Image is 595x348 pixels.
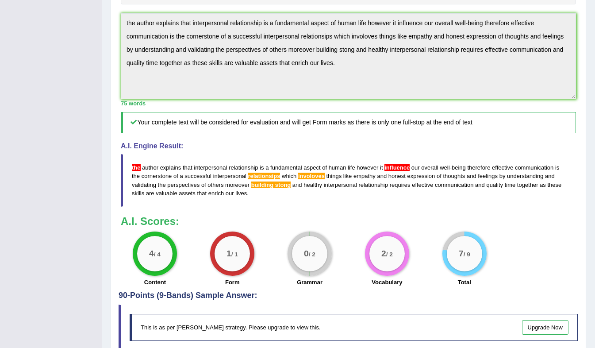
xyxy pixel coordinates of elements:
[443,173,465,179] span: thoughts
[322,164,327,171] span: of
[130,314,578,341] div: This is as per [PERSON_NAME] strategy. Please upgrade to view this.
[467,164,490,171] span: therefore
[121,215,179,227] b: A.I. Scores:
[452,164,466,171] span: being
[380,164,383,171] span: it
[492,164,513,171] span: effective
[324,182,357,188] span: interpersonal
[132,182,156,188] span: validating
[353,173,376,179] span: empathy
[440,164,449,171] span: well
[132,164,141,171] span: This sentence does not start with an uppercase letter. (did you mean: The)
[158,182,166,188] span: the
[475,182,485,188] span: and
[326,173,342,179] span: things
[156,190,177,197] span: valuable
[555,164,559,171] span: is
[270,164,302,171] span: fundamental
[381,249,386,259] big: 2
[248,173,280,179] span: Possible spelling mistake found. (did you mean: relationships)
[225,182,250,188] span: moreover
[372,278,402,286] label: Vocabulary
[180,173,183,179] span: a
[545,173,555,179] span: and
[304,249,309,259] big: 0
[235,190,247,197] span: lives
[160,164,181,171] span: explains
[121,99,576,108] div: 75 words
[384,164,410,171] span: After ‘it’, use the third-person verb form “influences”. (did you mean: influences)
[183,164,192,171] span: that
[154,251,161,258] small: / 4
[121,142,576,150] h4: A.I. Engine Result:
[226,190,234,197] span: our
[390,182,411,188] span: requires
[173,173,178,179] span: of
[298,173,325,179] span: Possible spelling mistake found. (did you mean: involves)
[275,182,291,188] span: Possible spelling mistake found. (did you mean: buildings tong)
[329,164,346,171] span: human
[226,249,231,259] big: 1
[179,190,196,197] span: assets
[132,190,144,197] span: skills
[213,173,246,179] span: interpersonal
[435,182,473,188] span: communication
[265,164,269,171] span: a
[458,278,471,286] label: Total
[507,173,543,179] span: understanding
[282,173,296,179] span: which
[478,173,498,179] span: feelings
[515,164,553,171] span: communication
[142,164,158,171] span: author
[421,164,438,171] span: overall
[348,164,355,171] span: life
[208,190,224,197] span: enrich
[411,164,420,171] span: our
[142,173,172,179] span: cornerstone
[486,182,503,188] span: quality
[463,251,470,258] small: / 9
[273,182,275,188] span: Possible spelling mistake found. (did you mean: buildings tong)
[121,154,576,206] blockquote: - .
[522,320,569,335] a: Upgrade Now
[407,173,435,179] span: expression
[386,251,393,258] small: / 2
[229,164,258,171] span: relationship
[548,182,562,188] span: these
[303,182,322,188] span: healthy
[132,173,140,179] span: the
[144,278,166,286] label: Content
[517,182,538,188] span: together
[167,182,200,188] span: perspectives
[357,164,378,171] span: however
[388,173,406,179] span: honest
[437,173,441,179] span: of
[251,182,274,188] span: Possible spelling mistake found. (did you mean: buildings tong)
[225,278,240,286] label: Form
[359,182,388,188] span: relationship
[459,249,464,259] big: 7
[297,278,322,286] label: Grammar
[207,182,223,188] span: others
[197,190,207,197] span: that
[467,173,476,179] span: and
[184,173,211,179] span: successful
[540,182,546,188] span: as
[343,173,352,179] span: like
[194,164,227,171] span: interpersonal
[292,182,302,188] span: and
[377,173,387,179] span: and
[303,164,320,171] span: aspect
[121,112,576,133] h5: Your complete text will be considered for evaluation and will get Form marks as there is only one...
[149,249,154,259] big: 4
[201,182,206,188] span: of
[505,182,516,188] span: time
[231,251,238,258] small: / 1
[309,251,315,258] small: / 2
[146,190,154,197] span: are
[260,164,264,171] span: is
[412,182,433,188] span: effective
[499,173,506,179] span: by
